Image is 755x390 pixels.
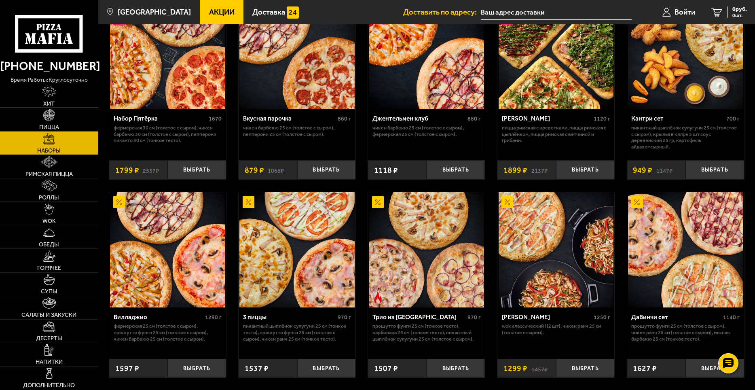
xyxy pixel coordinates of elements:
[143,166,159,174] s: 2537 ₽
[43,101,55,106] span: Хит
[37,265,61,271] span: Горячее
[374,365,398,372] span: 1507 ₽
[25,171,73,177] span: Римская пицца
[497,192,614,307] a: АкционныйВилла Капри
[427,359,485,378] button: Выбрать
[531,365,548,372] s: 1457 ₽
[628,192,743,307] img: ДаВинчи сет
[297,160,356,180] button: Выбрать
[113,196,125,208] img: Акционный
[372,292,384,303] img: Острое блюдо
[243,323,351,342] p: Пикантный цыплёнок сулугуни 25 см (тонкое тесто), Прошутто Фунги 25 см (толстое с сыром), Чикен Р...
[481,5,632,20] input: Ваш адрес доставки
[118,8,191,16] span: [GEOGRAPHIC_DATA]
[209,8,235,16] span: Акции
[338,115,351,122] span: 860 г
[36,359,63,365] span: Напитки
[631,323,740,342] p: Прошутто Фунги 25 см (толстое с сыром), Чикен Ранч 25 см (толстое с сыром), Мясная Барбекю 25 см ...
[656,166,673,174] s: 1147 ₽
[243,115,336,123] div: Вкусная парочка
[372,115,465,123] div: Джентельмен клуб
[41,288,57,294] span: Супы
[243,196,254,208] img: Акционный
[374,166,398,174] span: 1118 ₽
[239,192,355,307] a: Акционный3 пиццы
[467,115,481,122] span: 880 г
[167,160,226,180] button: Выбрать
[167,359,226,378] button: Выбрать
[297,359,356,378] button: Выбрать
[243,125,351,137] p: Чикен Барбекю 25 см (толстое с сыром), Пепперони 25 см (толстое с сыром).
[499,192,614,307] img: Вилла Капри
[502,323,610,335] p: Wok классический L (2 шт), Чикен Ранч 25 см (толстое с сыром).
[502,125,610,144] p: Пицца Римская с креветками, Пицца Римская с цыплёнком, Пицца Римская с ветчиной и грибами.
[115,365,139,372] span: 1597 ₽
[633,166,652,174] span: 949 ₽
[531,166,548,174] s: 2137 ₽
[594,115,610,122] span: 1120 г
[467,314,481,321] span: 970 г
[631,115,724,123] div: Кантри сет
[205,314,222,321] span: 1290 г
[685,160,744,180] button: Выбрать
[403,8,481,16] span: Доставить по адресу:
[372,323,481,342] p: Прошутто Фунги 25 см (тонкое тесто), Карбонара 25 см (тонкое тесто), Пикантный цыплёнок сулугуни ...
[594,314,610,321] span: 1250 г
[243,314,336,321] div: 3 пиццы
[372,196,384,208] img: Акционный
[268,166,284,174] s: 1068 ₽
[685,359,744,378] button: Выбрать
[502,115,592,123] div: [PERSON_NAME]
[369,192,484,307] img: Трио из Рио
[338,314,351,321] span: 970 г
[627,192,744,307] a: АкционныйДаВинчи сет
[114,115,207,123] div: Набор Пятёрка
[503,166,527,174] span: 1899 ₽
[427,160,485,180] button: Выбрать
[372,314,465,321] div: Трио из [GEOGRAPHIC_DATA]
[675,8,695,16] span: Войти
[502,314,592,321] div: [PERSON_NAME]
[109,192,226,307] a: АкционныйВилладжио
[39,195,59,200] span: Роллы
[631,196,643,208] img: Акционный
[114,314,203,321] div: Вилладжио
[114,323,222,342] p: Фермерская 25 см (толстое с сыром), Прошутто Фунги 25 см (толстое с сыром), Чикен Барбекю 25 см (...
[21,312,76,318] span: Салаты и закуски
[556,160,615,180] button: Выбрать
[36,335,62,341] span: Десерты
[110,192,225,307] img: Вилладжио
[42,218,56,224] span: WOK
[115,166,139,174] span: 1799 ₽
[39,242,59,247] span: Обеды
[245,166,264,174] span: 879 ₽
[556,359,615,378] button: Выбрать
[39,124,59,130] span: Пицца
[23,382,75,388] span: Дополнительно
[239,192,355,307] img: 3 пиццы
[503,365,527,372] span: 1299 ₽
[252,8,285,16] span: Доставка
[732,6,747,12] span: 0 руб.
[209,115,222,122] span: 1670
[723,314,740,321] span: 1140 г
[631,125,740,150] p: Пикантный цыплёнок сулугуни 25 см (толстое с сыром), крылья в кляре 5 шт соус деревенский 25 гр, ...
[245,365,269,372] span: 1537 ₽
[726,115,740,122] span: 700 г
[372,125,481,137] p: Чикен Барбекю 25 см (толстое с сыром), Фермерская 25 см (толстое с сыром).
[732,13,747,18] span: 0 шт.
[37,148,61,153] span: Наборы
[287,6,298,18] img: 15daf4d41897b9f0e9f617042186c801.svg
[114,125,222,144] p: Фермерская 30 см (толстое с сыром), Чикен Барбекю 30 см (толстое с сыром), Пепперони Пиканто 30 с...
[631,314,721,321] div: ДаВинчи сет
[633,365,657,372] span: 1627 ₽
[368,192,485,307] a: АкционныйОстрое блюдоТрио из Рио
[501,196,513,208] img: Акционный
